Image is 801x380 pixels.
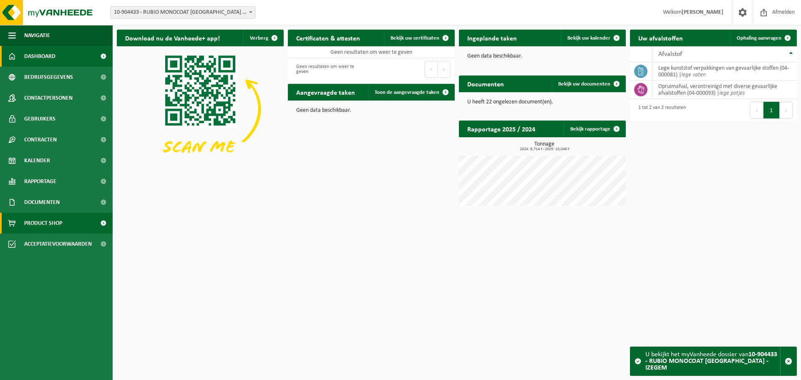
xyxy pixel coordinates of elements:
[459,75,512,92] h2: Documenten
[780,102,793,118] button: Next
[424,61,438,78] button: Previous
[250,35,268,41] span: Verberg
[117,30,228,46] h2: Download nu de Vanheede+ app!
[750,102,763,118] button: Previous
[652,62,797,81] td: lege kunststof verpakkingen van gevaarlijke stoffen (04-000081) |
[634,101,686,119] div: 1 tot 2 van 2 resultaten
[652,81,797,99] td: opruimafval, verontreinigd met diverse gevaarlijke afvalstoffen (04-000093) |
[24,88,73,108] span: Contactpersonen
[24,171,56,192] span: Rapportage
[243,30,283,46] button: Verberg
[288,46,455,58] td: Geen resultaten om weer te geven
[288,30,368,46] h2: Certificaten & attesten
[459,121,544,137] h2: Rapportage 2025 / 2024
[682,9,723,15] strong: [PERSON_NAME]
[564,121,625,137] a: Bekijk rapportage
[24,192,60,213] span: Documenten
[681,72,706,78] i: lege vaten
[730,30,796,46] a: Ophaling aanvragen
[645,351,777,371] strong: 10-904433 - RUBIO MONOCOAT [GEOGRAPHIC_DATA] - IZEGEM
[658,51,682,58] span: Afvalstof
[368,84,454,101] a: Toon de aangevraagde taken
[24,150,50,171] span: Kalender
[561,30,625,46] a: Bekijk uw kalender
[459,30,525,46] h2: Ingeplande taken
[630,30,691,46] h2: Uw afvalstoffen
[24,129,57,150] span: Contracten
[390,35,439,41] span: Bekijk uw certificaten
[117,46,284,171] img: Download de VHEPlus App
[111,7,255,18] span: 10-904433 - RUBIO MONOCOAT BELGIUM - IZEGEM
[288,84,363,100] h2: Aangevraagde taken
[463,141,626,151] h3: Tonnage
[296,108,446,113] p: Geen data beschikbaar.
[552,75,625,92] a: Bekijk uw documenten
[463,147,626,151] span: 2024: 8,714 t - 2025: 10,048 t
[24,108,55,129] span: Gebruikers
[292,60,367,78] div: Geen resultaten om weer te geven
[558,81,610,87] span: Bekijk uw documenten
[24,234,92,254] span: Acceptatievoorwaarden
[24,25,50,46] span: Navigatie
[763,102,780,118] button: 1
[375,90,439,95] span: Toon de aangevraagde taken
[467,53,617,59] p: Geen data beschikbaar.
[24,46,55,67] span: Dashboard
[24,213,62,234] span: Product Shop
[467,99,617,105] p: U heeft 22 ongelezen document(en).
[24,67,73,88] span: Bedrijfsgegevens
[438,61,451,78] button: Next
[719,90,745,96] i: lege potjes
[567,35,610,41] span: Bekijk uw kalender
[645,347,780,375] div: U bekijkt het myVanheede dossier van
[737,35,781,41] span: Ophaling aanvragen
[384,30,454,46] a: Bekijk uw certificaten
[110,6,255,19] span: 10-904433 - RUBIO MONOCOAT BELGIUM - IZEGEM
